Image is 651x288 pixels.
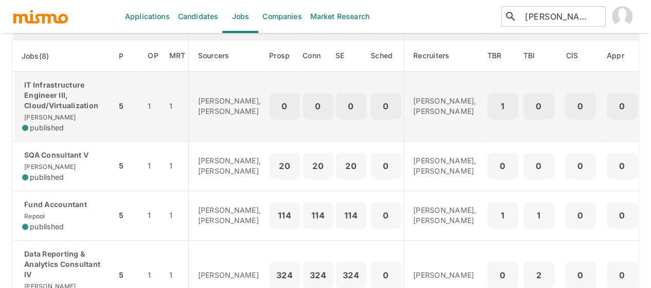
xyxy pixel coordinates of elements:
[413,205,477,226] p: [PERSON_NAME], [PERSON_NAME]
[167,141,188,191] td: 1
[198,270,261,280] p: [PERSON_NAME]
[569,99,592,113] p: 0
[273,208,296,223] p: 114
[611,99,634,113] p: 0
[30,222,64,232] span: published
[368,40,404,72] th: Sched
[30,123,64,133] span: published
[198,96,261,116] p: [PERSON_NAME], [PERSON_NAME]
[116,72,139,142] td: 5
[116,141,139,191] td: 5
[167,72,188,142] td: 1
[139,141,167,191] td: 1
[340,268,362,282] p: 324
[12,9,69,24] img: logo
[611,268,634,282] p: 0
[273,268,296,282] p: 324
[139,191,167,240] td: 1
[333,40,368,72] th: Sent Emails
[22,199,108,210] p: Fund Accountant
[569,208,592,223] p: 0
[167,191,188,240] td: 1
[139,72,167,142] td: 1
[485,40,521,72] th: To Be Reviewed
[375,99,397,113] p: 0
[22,113,76,121] span: [PERSON_NAME]
[307,208,329,223] p: 114
[527,99,550,113] p: 0
[22,50,63,62] span: Jobs(8)
[269,40,303,72] th: Prospects
[273,159,296,173] p: 20
[404,40,485,72] th: Recruiters
[119,50,137,62] span: P
[307,268,329,282] p: 324
[611,208,634,223] p: 0
[557,40,604,72] th: Client Interview Scheduled
[340,99,362,113] p: 0
[413,156,477,176] p: [PERSON_NAME], [PERSON_NAME]
[491,99,514,113] p: 1
[611,159,634,173] p: 0
[375,208,397,223] p: 0
[527,208,550,223] p: 1
[527,268,550,282] p: 2
[569,159,592,173] p: 0
[604,40,640,72] th: Approved
[198,156,261,176] p: [PERSON_NAME], [PERSON_NAME]
[30,172,64,182] span: published
[188,40,269,72] th: Sourcers
[22,80,108,111] p: IT Infrastructure Engineer III, Cloud/Virtualization
[375,159,397,173] p: 0
[491,268,514,282] p: 0
[167,40,188,72] th: Market Research Total
[521,9,601,24] input: Candidate search
[527,159,550,173] p: 0
[491,208,514,223] p: 1
[413,270,477,280] p: [PERSON_NAME]
[22,212,45,220] span: Repool
[22,150,108,160] p: SQA Consultant V
[198,205,261,226] p: [PERSON_NAME], [PERSON_NAME]
[307,159,329,173] p: 20
[307,99,329,113] p: 0
[116,191,139,240] td: 5
[273,99,296,113] p: 0
[491,159,514,173] p: 0
[22,163,76,171] span: [PERSON_NAME]
[116,40,139,72] th: Priority
[340,208,362,223] p: 114
[612,6,632,27] img: Maia Reyes
[22,249,108,280] p: Data Reporting & Analytics Consultant IV
[569,268,592,282] p: 0
[139,40,167,72] th: Open Positions
[413,96,477,116] p: [PERSON_NAME], [PERSON_NAME]
[340,159,362,173] p: 20
[521,40,557,72] th: To Be Interviewed
[375,268,397,282] p: 0
[303,40,333,72] th: Connections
